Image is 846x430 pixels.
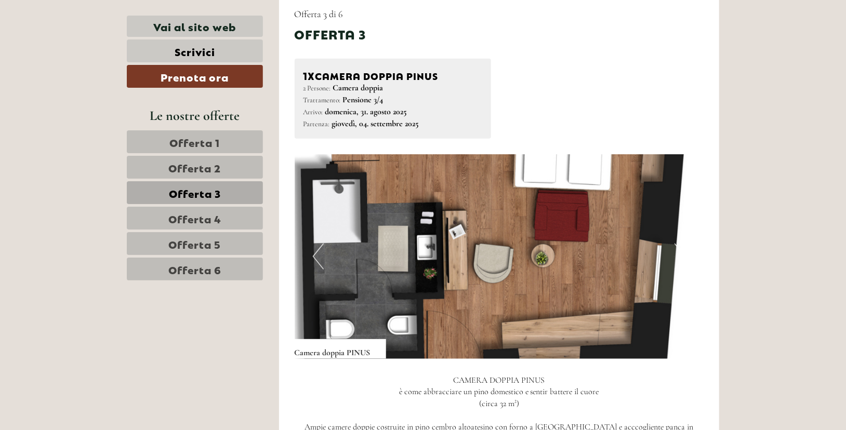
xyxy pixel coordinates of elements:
[303,107,323,116] small: Arrivo:
[303,119,330,128] small: Partenza:
[348,269,409,292] button: Invia
[127,16,263,37] a: Vai al sito web
[169,185,221,200] span: Offerta 3
[168,262,221,276] span: Offerta 6
[295,339,386,359] div: Camera doppia PINUS
[16,30,139,38] div: [GEOGRAPHIC_DATA]
[343,95,384,105] b: Pensione 3/4
[8,28,144,60] div: Buon giorno, come possiamo aiutarla?
[295,154,704,359] img: image
[303,68,483,83] div: Camera doppia PINUS
[169,236,221,251] span: Offerta 5
[333,83,384,93] b: Camera doppia
[313,244,324,270] button: Previous
[169,160,221,174] span: Offerta 2
[303,84,331,92] small: 2 Persone:
[16,50,139,58] small: 16:15
[127,65,263,88] a: Prenota ora
[168,211,221,225] span: Offerta 4
[127,39,263,62] a: Scrivici
[675,244,685,270] button: Next
[303,68,315,82] b: 1x
[170,135,220,149] span: Offerta 1
[181,8,229,25] div: martedì
[303,96,341,104] small: Trattamento:
[127,106,263,125] div: Le nostre offerte
[332,118,419,129] b: giovedì, 04. settembre 2025
[295,25,366,43] div: Offerta 3
[295,8,343,20] span: Offerta 3 di 6
[325,106,407,117] b: domenica, 31. agosto 2025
